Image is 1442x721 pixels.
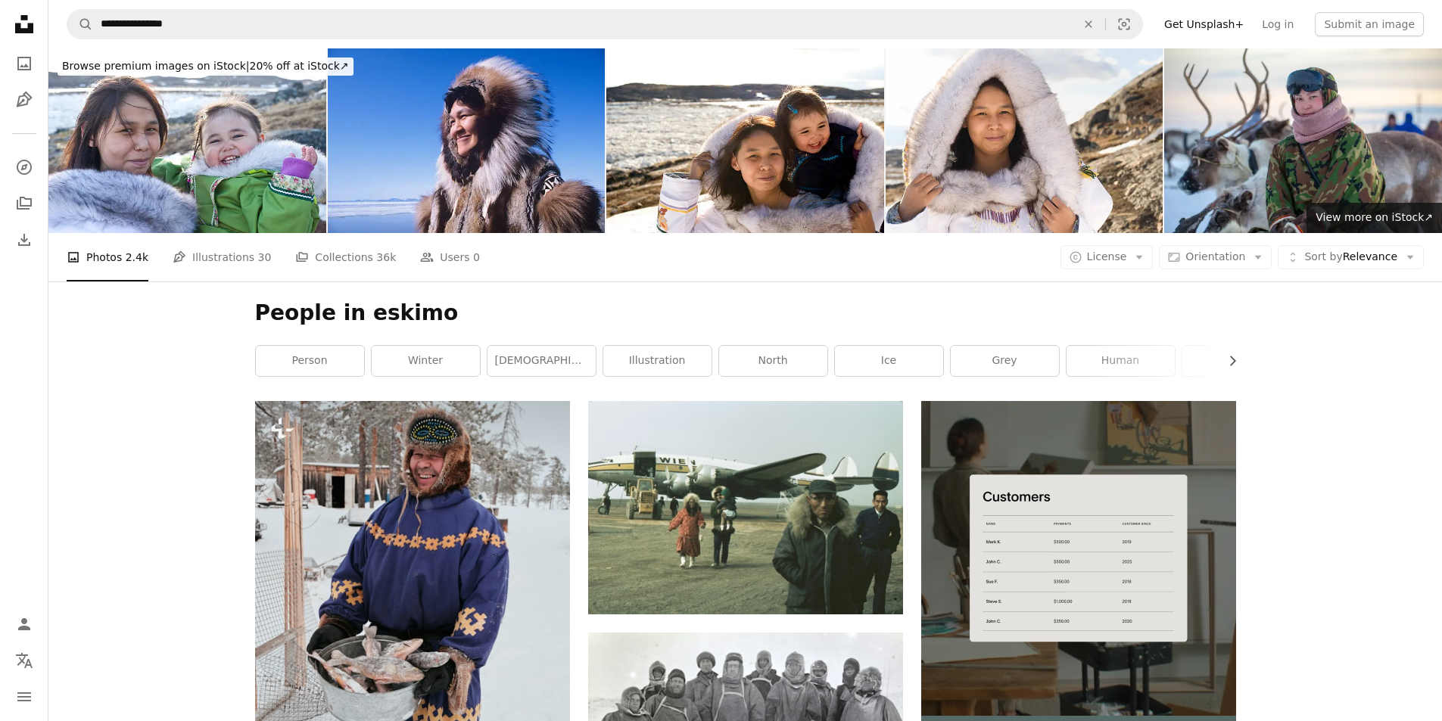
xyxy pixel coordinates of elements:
[255,630,570,644] a: A man in a blue outfit holding a bucket of fish
[921,401,1236,716] img: file-1747939376688-baf9a4a454ffimage
[48,48,363,85] a: Browse premium images on iStock|20% off at iStock↗
[256,346,364,376] a: person
[48,48,326,233] img: Inuit Mother and Daughter on Baffin Island, Nunavut, Canada.
[9,48,39,79] a: Photos
[58,57,353,76] div: 20% off at iStock ↗
[258,249,272,266] span: 30
[376,249,396,266] span: 36k
[1155,12,1253,36] a: Get Unsplash+
[9,609,39,639] a: Log in / Sign up
[9,152,39,182] a: Explore
[173,233,271,281] a: Illustrations 30
[606,48,884,233] img: Inuit Mother and Daughter Traditional Dress Baffin Island Nunavut
[588,500,903,514] a: View the photo by UC Berkeley, Department of Geography
[1278,245,1424,269] button: Sort byRelevance
[420,233,480,281] a: Users 0
[951,346,1059,376] a: grey
[603,346,712,376] a: illustration
[487,346,596,376] a: [DEMOGRAPHIC_DATA]
[9,85,39,115] a: Illustrations
[1185,250,1245,263] span: Orientation
[9,188,39,219] a: Collections
[9,682,39,712] button: Menu
[1182,346,1291,376] a: nature
[1304,250,1342,263] span: Sort by
[719,346,827,376] a: north
[1253,12,1303,36] a: Log in
[9,645,39,676] button: Language
[588,401,903,614] img: photo-1731001208805-64bdcace9bdf
[62,60,249,72] span: Browse premium images on iStock |
[1060,245,1154,269] button: License
[835,346,943,376] a: ice
[295,233,396,281] a: Collections 36k
[9,225,39,255] a: Download History
[67,9,1143,39] form: Find visuals sitewide
[1106,10,1142,39] button: Visual search
[1219,346,1236,376] button: scroll list to the right
[67,10,93,39] button: Search Unsplash
[1067,346,1175,376] a: human
[1159,245,1272,269] button: Orientation
[1307,203,1442,233] a: View more on iStock↗
[473,249,480,266] span: 0
[1304,250,1397,265] span: Relevance
[1315,12,1424,36] button: Submit an image
[1072,10,1105,39] button: Clear
[1087,250,1127,263] span: License
[1316,211,1433,223] span: View more on iStock ↗
[328,48,606,233] img: Inuit Woman In Traditional Clothing
[886,48,1163,233] img: Inuit woman in traditional dress on Baffin Island
[372,346,480,376] a: winter
[255,300,1236,327] h1: People in eskimo
[1164,48,1442,233] img: Far North, Yamal Peninsula, Reindeer Herder's Day, local residents in national clothes of Nenets,...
